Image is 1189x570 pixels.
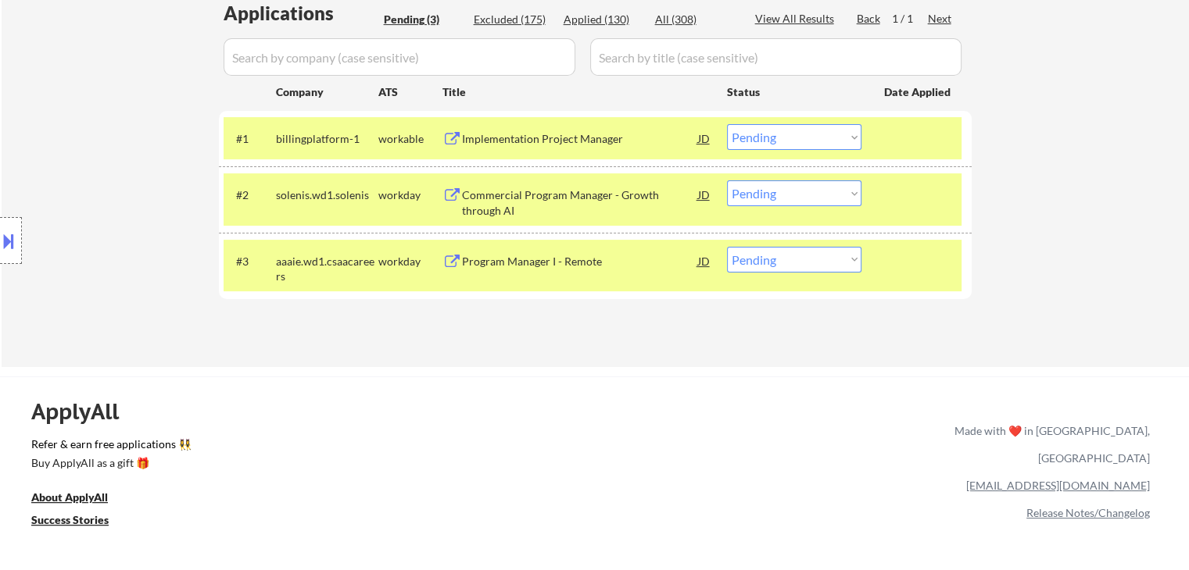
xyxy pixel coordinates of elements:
[442,84,712,100] div: Title
[755,11,839,27] div: View All Results
[655,12,733,27] div: All (308)
[31,512,130,532] a: Success Stories
[384,12,462,27] div: Pending (3)
[31,513,109,526] u: Success Stories
[857,11,882,27] div: Back
[378,131,442,147] div: workable
[31,455,188,475] a: Buy ApplyAll as a gift 🎁
[224,38,575,76] input: Search by company (case sensitive)
[378,84,442,100] div: ATS
[276,131,378,147] div: billingplatform-1
[697,247,712,275] div: JD
[31,458,188,468] div: Buy ApplyAll as a gift 🎁
[276,84,378,100] div: Company
[474,12,552,27] div: Excluded (175)
[276,187,378,203] div: solenis.wd1.solenis
[31,398,137,425] div: ApplyAll
[31,490,108,504] u: About ApplyAll
[884,84,953,100] div: Date Applied
[966,479,1150,492] a: [EMAIL_ADDRESS][DOMAIN_NAME]
[697,124,712,152] div: JD
[564,12,642,27] div: Applied (130)
[378,187,442,203] div: workday
[1026,506,1150,519] a: Release Notes/Changelog
[276,254,378,284] div: aaaie.wd1.csaacareers
[31,439,628,455] a: Refer & earn free applications 👯‍♀️
[224,4,378,23] div: Applications
[590,38,962,76] input: Search by title (case sensitive)
[892,11,928,27] div: 1 / 1
[948,417,1150,472] div: Made with ❤️ in [GEOGRAPHIC_DATA], [GEOGRAPHIC_DATA]
[462,131,698,147] div: Implementation Project Manager
[31,490,130,509] a: About ApplyAll
[462,254,698,269] div: Program Manager I - Remote
[697,180,712,208] div: JD
[378,254,442,269] div: workday
[462,187,698,218] div: Commercial Program Manager - Growth through AI
[727,77,861,105] div: Status
[928,11,953,27] div: Next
